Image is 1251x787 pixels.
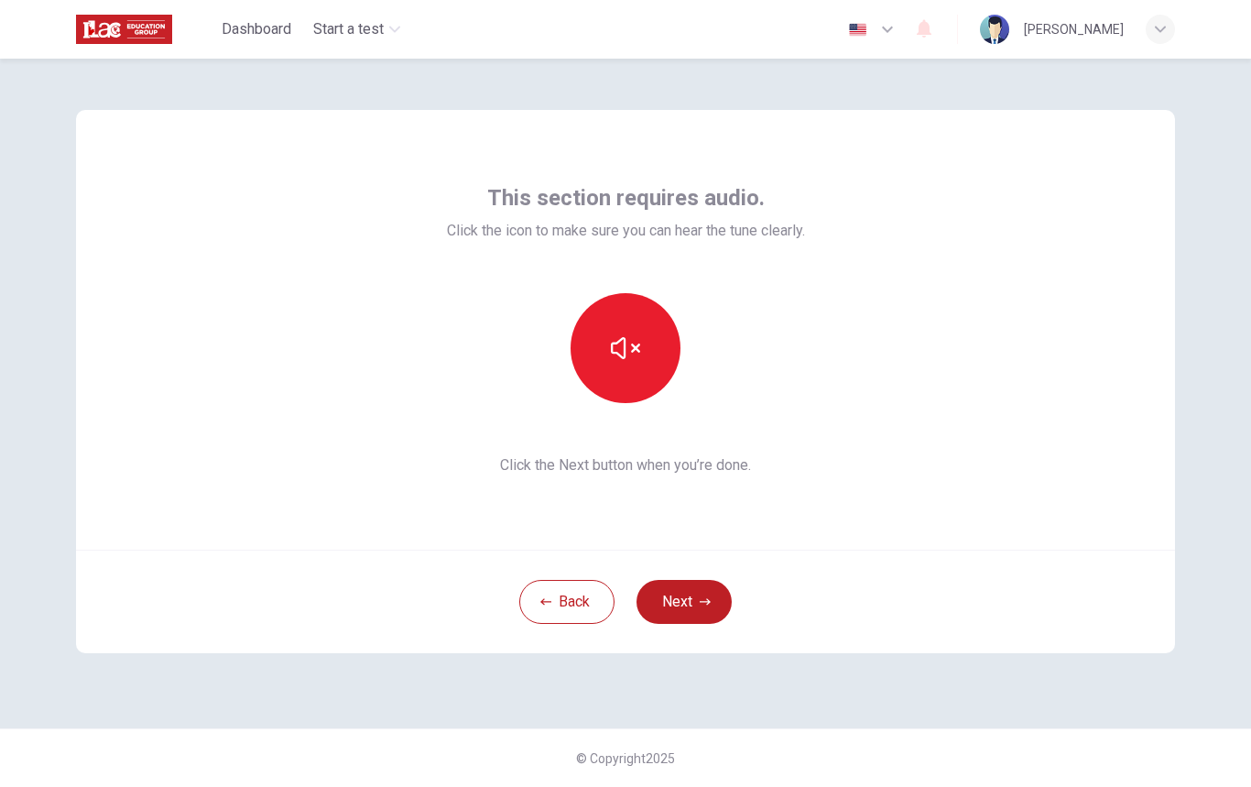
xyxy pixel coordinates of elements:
[519,580,615,624] button: Back
[222,18,291,40] span: Dashboard
[306,13,408,46] button: Start a test
[980,15,1009,44] img: Profile picture
[846,23,869,37] img: en
[636,580,732,624] button: Next
[487,183,765,213] span: This section requires audio.
[76,11,172,48] img: ILAC logo
[76,11,214,48] a: ILAC logo
[576,751,675,766] span: © Copyright 2025
[447,454,805,476] span: Click the Next button when you’re done.
[313,18,384,40] span: Start a test
[1024,18,1124,40] div: [PERSON_NAME]
[214,13,299,46] button: Dashboard
[447,220,805,242] span: Click the icon to make sure you can hear the tune clearly.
